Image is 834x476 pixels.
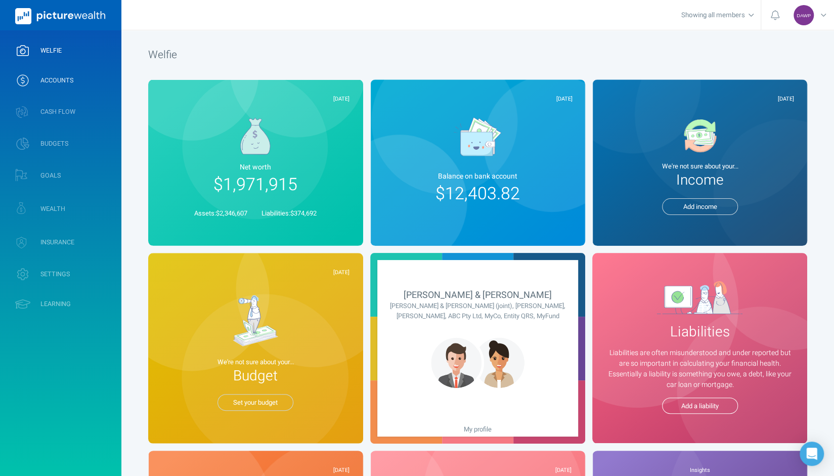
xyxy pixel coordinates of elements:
[161,162,349,172] span: Net worth
[15,8,105,24] img: PictureWealth
[383,95,573,103] div: [DATE]
[606,322,794,342] span: Liabilities
[40,270,70,278] span: SETTINGS
[606,348,794,390] span: Liabilities are often misunderstood and under reported but are so important in calculating your f...
[290,208,317,218] span: $374,692
[40,205,65,213] span: WEALTH
[656,281,743,315] img: Money simplified
[662,398,738,414] button: Add a liability
[233,295,278,347] img: d903ce5ee1cfd4e2851849b15d84a6bd.svg
[668,401,732,411] span: Add a liability
[606,170,794,191] span: Income
[161,357,349,367] span: We're not sure about your...
[333,466,349,474] span: [DATE]
[161,366,349,386] span: Budget
[40,108,75,116] span: CASH FLOW
[606,161,794,171] span: We're not sure about your...
[148,48,808,62] h1: Welfie
[261,208,290,218] span: Liabilities:
[333,268,349,277] span: [DATE]
[438,171,517,182] span: Balance on bank account
[216,208,247,218] span: $2,346,607
[40,300,71,308] span: LEARNING
[778,95,794,103] span: [DATE]
[690,466,710,474] span: Insights
[40,76,73,84] span: ACCOUNTS
[194,208,216,218] span: Assets:
[40,140,68,148] span: BUDGETS
[40,238,74,246] span: INSURANCE
[333,95,349,103] span: [DATE]
[213,172,297,197] span: $1,971,915
[555,466,572,474] span: [DATE]
[217,394,293,410] button: Set your budget
[40,47,62,55] span: WELFIE
[40,171,61,180] span: GOALS
[662,198,738,214] button: Add income
[797,13,811,18] span: DAWP
[668,202,732,211] span: Add income
[800,442,824,466] div: Open Intercom Messenger
[794,5,814,25] div: David Anthony Welnoski Pettit
[224,398,287,407] span: Set your budget
[435,181,520,206] span: $12,403.82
